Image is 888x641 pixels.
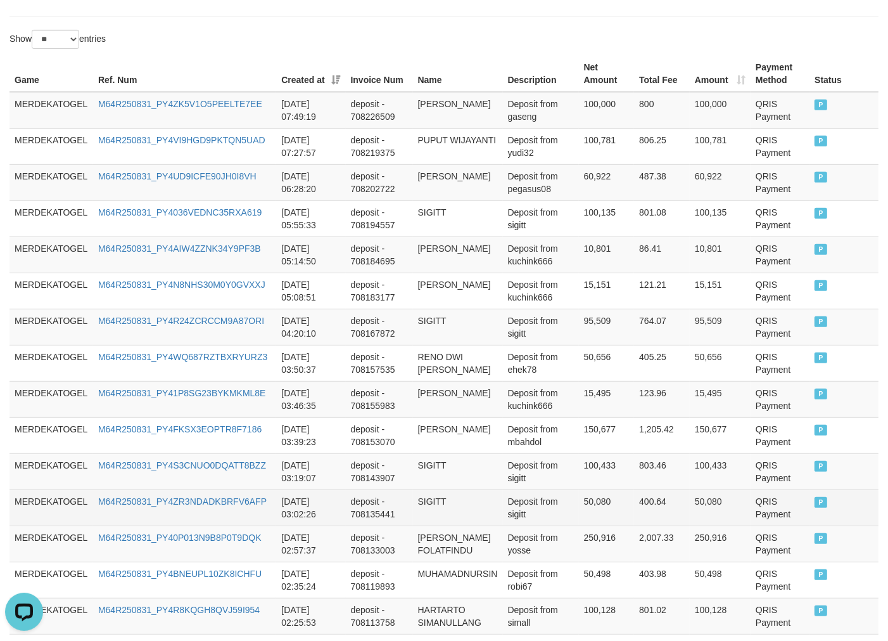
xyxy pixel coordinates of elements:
td: QRIS Payment [751,200,809,236]
span: PAID [815,136,827,146]
span: PAID [815,533,827,544]
td: Deposit from sigitt [503,453,579,489]
td: 15,151 [690,273,751,309]
td: MERDEKATOGEL [10,236,93,273]
td: QRIS Payment [751,526,809,562]
td: 1,205.42 [634,417,690,453]
a: M64R250831_PY4N8NHS30M0Y0GVXXJ [98,280,265,290]
button: Open LiveChat chat widget [5,5,43,43]
td: 123.96 [634,381,690,417]
th: Description [503,56,579,92]
span: PAID [815,172,827,183]
td: MERDEKATOGEL [10,489,93,526]
td: 95,509 [690,309,751,345]
td: QRIS Payment [751,92,809,129]
td: SIGITT [413,200,503,236]
td: Deposit from kuchink666 [503,273,579,309]
th: Ref. Num [93,56,276,92]
select: Showentries [32,30,79,49]
td: [DATE] 05:55:33 [276,200,345,236]
a: M64R250831_PY4S3CNUO0DQATT8BZZ [98,460,266,470]
a: M64R250831_PY4UD9ICFE90JH0I8VH [98,171,257,181]
a: M64R250831_PY4AIW4ZZNK34Y9PF3B [98,243,261,254]
td: 50,656 [690,345,751,381]
a: M64R250831_PY4036VEDNC35RXA619 [98,207,262,217]
td: Deposit from sigitt [503,200,579,236]
td: deposit - 708202722 [346,164,413,200]
td: deposit - 708155983 [346,381,413,417]
td: deposit - 708167872 [346,309,413,345]
span: PAID [815,497,827,508]
td: [DATE] 03:19:07 [276,453,345,489]
td: Deposit from mbahdol [503,417,579,453]
td: [DATE] 03:50:37 [276,345,345,381]
td: MERDEKATOGEL [10,345,93,381]
td: deposit - 708119893 [346,562,413,598]
td: 60,922 [579,164,635,200]
td: MERDEKATOGEL [10,562,93,598]
td: deposit - 708226509 [346,92,413,129]
td: 15,151 [579,273,635,309]
td: 50,498 [690,562,751,598]
td: QRIS Payment [751,489,809,526]
td: Deposit from yosse [503,526,579,562]
td: SIGITT [413,489,503,526]
th: Created at: activate to sort column ascending [276,56,345,92]
span: PAID [815,605,827,616]
td: 2,007.33 [634,526,690,562]
th: Amount: activate to sort column ascending [690,56,751,92]
label: Show entries [10,30,106,49]
td: MERDEKATOGEL [10,417,93,453]
td: deposit - 708184695 [346,236,413,273]
td: 15,495 [579,381,635,417]
td: deposit - 708219375 [346,128,413,164]
td: QRIS Payment [751,236,809,273]
td: 801.02 [634,598,690,634]
a: M64R250831_PY4ZR3NDADKBRFV6AFP [98,496,267,507]
td: SIGITT [413,453,503,489]
td: 121.21 [634,273,690,309]
td: 15,495 [690,381,751,417]
td: MERDEKATOGEL [10,200,93,236]
td: 803.46 [634,453,690,489]
td: 50,080 [579,489,635,526]
td: 100,135 [579,200,635,236]
td: [DATE] 03:02:26 [276,489,345,526]
td: 50,656 [579,345,635,381]
td: 95,509 [579,309,635,345]
td: 100,135 [690,200,751,236]
a: M64R250831_PY4WQ687RZTBXRYURZ3 [98,352,267,362]
a: M64R250831_PY4R8KQGH8QVJ59I954 [98,605,260,615]
td: [DATE] 02:57:37 [276,526,345,562]
td: MUHAMADNURSIN [413,562,503,598]
td: [DATE] 07:49:19 [276,92,345,129]
td: 100,128 [690,598,751,634]
td: deposit - 708133003 [346,526,413,562]
td: 100,781 [690,128,751,164]
td: QRIS Payment [751,417,809,453]
td: 150,677 [690,417,751,453]
span: PAID [815,100,827,110]
a: M64R250831_PY4ZK5V1O5PEELTE7EE [98,99,262,109]
td: QRIS Payment [751,345,809,381]
td: Deposit from simall [503,598,579,634]
td: [PERSON_NAME] [413,236,503,273]
td: Deposit from ehek78 [503,345,579,381]
td: MERDEKATOGEL [10,526,93,562]
span: PAID [815,316,827,327]
td: 100,433 [579,453,635,489]
td: MERDEKATOGEL [10,128,93,164]
td: MERDEKATOGEL [10,164,93,200]
td: [DATE] 03:39:23 [276,417,345,453]
td: RENO DWI [PERSON_NAME] [413,345,503,381]
span: PAID [815,425,827,436]
td: deposit - 708153070 [346,417,413,453]
td: deposit - 708157535 [346,345,413,381]
td: 250,916 [690,526,751,562]
td: [PERSON_NAME] FOLATFINDU [413,526,503,562]
td: deposit - 708143907 [346,453,413,489]
th: Invoice Num [346,56,413,92]
td: [PERSON_NAME] [413,273,503,309]
td: [DATE] 07:27:57 [276,128,345,164]
td: Deposit from gaseng [503,92,579,129]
